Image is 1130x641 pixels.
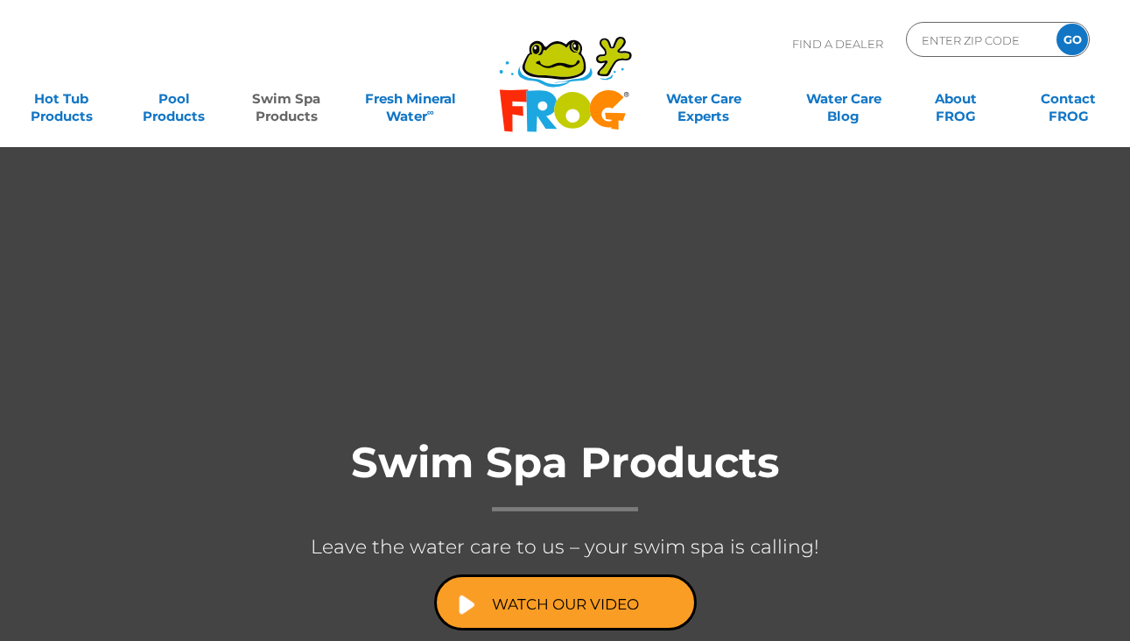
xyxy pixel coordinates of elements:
[355,81,465,116] a: Fresh MineralWater∞
[632,81,775,116] a: Water CareExperts
[215,529,916,566] p: Leave the water care to us – your swim spa is calling!
[800,81,888,116] a: Water CareBlog
[130,81,218,116] a: PoolProducts
[1056,24,1088,55] input: GO
[1025,81,1112,116] a: ContactFROG
[215,440,916,511] h1: Swim Spa Products
[427,106,434,118] sup: ∞
[434,574,697,630] a: Watch Our Video
[912,81,1000,116] a: AboutFROG
[18,81,105,116] a: Hot TubProducts
[920,27,1038,53] input: Zip Code Form
[792,22,883,66] p: Find A Dealer
[242,81,330,116] a: Swim SpaProducts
